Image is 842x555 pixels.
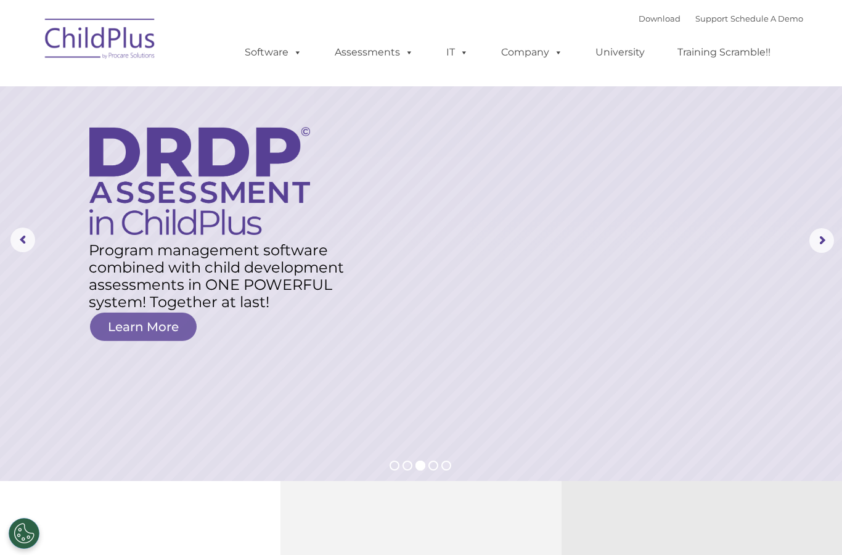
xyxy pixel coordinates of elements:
iframe: Chat Widget [780,496,842,555]
a: Company [489,40,575,65]
rs-layer: Program management software combined with child development assessments in ONE POWERFUL system! T... [89,242,358,311]
a: Training Scramble!! [665,40,783,65]
button: Cookies Settings [9,518,39,549]
font: | [639,14,803,23]
a: Support [695,14,728,23]
img: DRDP Assessment in ChildPlus [89,127,310,235]
img: ChildPlus by Procare Solutions [39,10,162,72]
a: IT [434,40,481,65]
a: Download [639,14,681,23]
span: Last name [171,81,209,91]
a: Learn More [90,313,197,341]
a: University [583,40,657,65]
a: Assessments [322,40,426,65]
a: Software [232,40,314,65]
a: Schedule A Demo [730,14,803,23]
span: Phone number [171,132,224,141]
